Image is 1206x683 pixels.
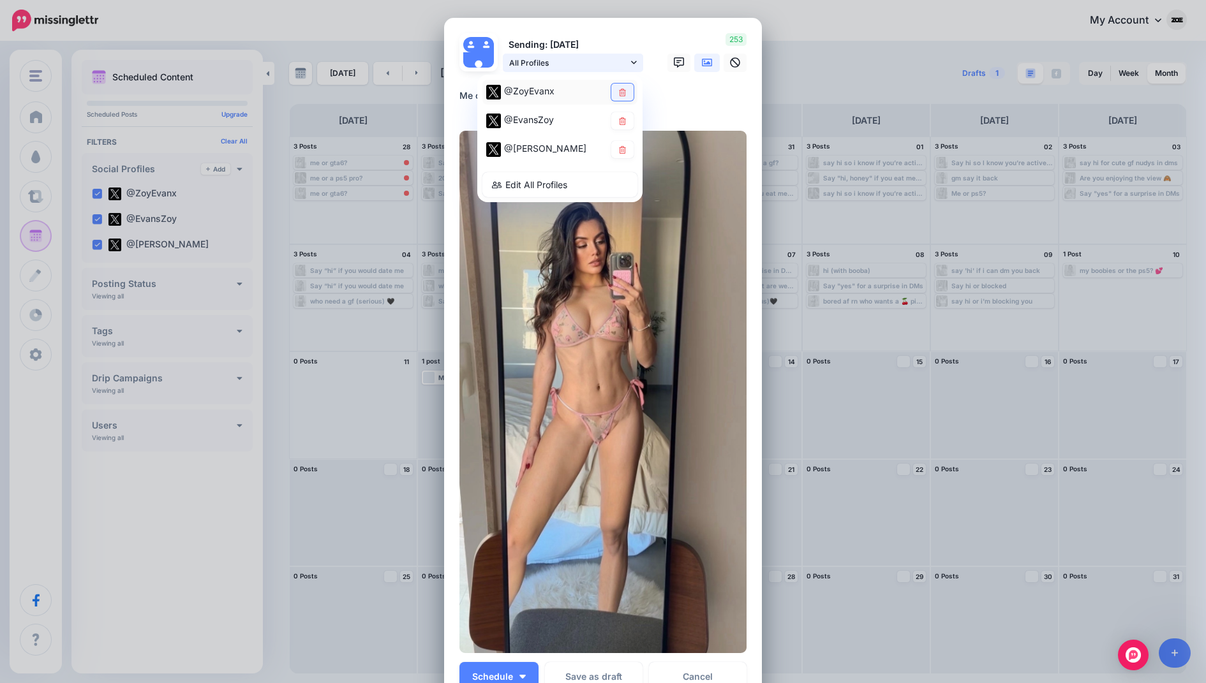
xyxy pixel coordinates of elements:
img: twitter-square.png [486,84,501,99]
p: Sending: [DATE] [503,38,643,52]
img: user_default_image.png [463,37,479,52]
span: 253 [726,33,747,46]
span: All Profiles [509,56,628,70]
img: user_default_image.png [463,52,494,83]
div: Me or Stranger Things 5? 🥶 [459,88,753,103]
a: Edit All Profiles [482,172,637,197]
div: Open Intercom Messenger [1118,640,1149,670]
span: @EvansZoy [504,114,554,125]
img: K05700Q25GMGAWIUJXLFEUGMOSVRUHIW.png [459,131,747,653]
span: @[PERSON_NAME] [504,143,586,154]
a: All Profiles [503,54,643,72]
img: arrow-down-white.png [519,675,526,679]
img: user_default_image.png [479,37,494,52]
img: twitter-square.png [486,142,501,156]
img: twitter-square.png [486,113,501,128]
span: Schedule [472,672,513,681]
span: @ZoyEvanx [504,85,555,96]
